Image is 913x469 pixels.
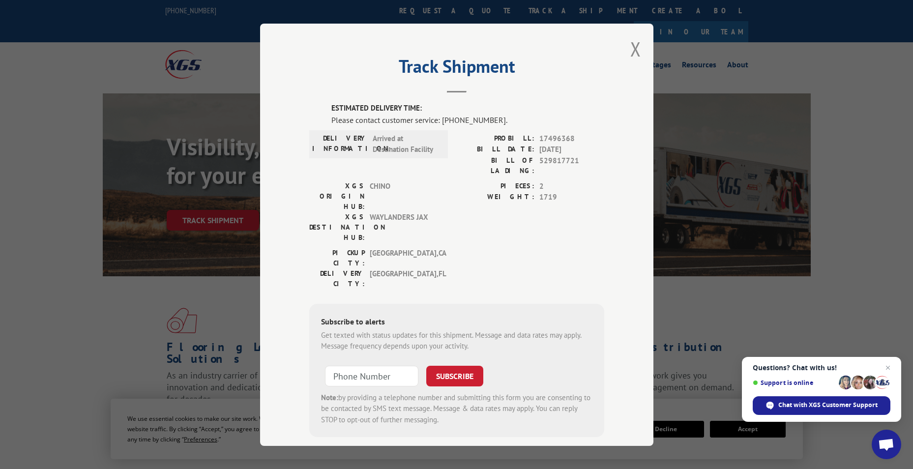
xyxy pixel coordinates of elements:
[778,401,878,410] span: Chat with XGS Customer Support
[872,430,901,459] div: Open chat
[539,133,604,144] span: 17496368
[321,392,592,425] div: by providing a telephone number and submitting this form you are consenting to be contacted by SM...
[370,247,436,268] span: [GEOGRAPHIC_DATA] , CA
[539,144,604,155] span: [DATE]
[312,133,368,155] label: DELIVERY INFORMATION:
[539,192,604,203] span: 1719
[331,114,604,125] div: Please contact customer service: [PHONE_NUMBER].
[373,133,439,155] span: Arrived at Destination Facility
[309,59,604,78] h2: Track Shipment
[457,133,534,144] label: PROBILL:
[309,180,365,211] label: XGS ORIGIN HUB:
[630,36,641,62] button: Close modal
[539,180,604,192] span: 2
[309,211,365,242] label: XGS DESTINATION HUB:
[370,180,436,211] span: CHINO
[753,379,835,386] span: Support is online
[321,392,338,402] strong: Note:
[457,155,534,176] label: BILL OF LADING:
[321,329,592,352] div: Get texted with status updates for this shipment. Message and data rates may apply. Message frequ...
[457,144,534,155] label: BILL DATE:
[539,155,604,176] span: 529817721
[331,103,604,114] label: ESTIMATED DELIVERY TIME:
[321,315,592,329] div: Subscribe to alerts
[370,211,436,242] span: WAYLANDERS JAX
[753,396,890,415] div: Chat with XGS Customer Support
[309,268,365,289] label: DELIVERY CITY:
[325,365,418,386] input: Phone Number
[457,192,534,203] label: WEIGHT:
[309,247,365,268] label: PICKUP CITY:
[370,268,436,289] span: [GEOGRAPHIC_DATA] , FL
[426,365,483,386] button: SUBSCRIBE
[882,362,894,374] span: Close chat
[753,364,890,372] span: Questions? Chat with us!
[457,180,534,192] label: PIECES:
